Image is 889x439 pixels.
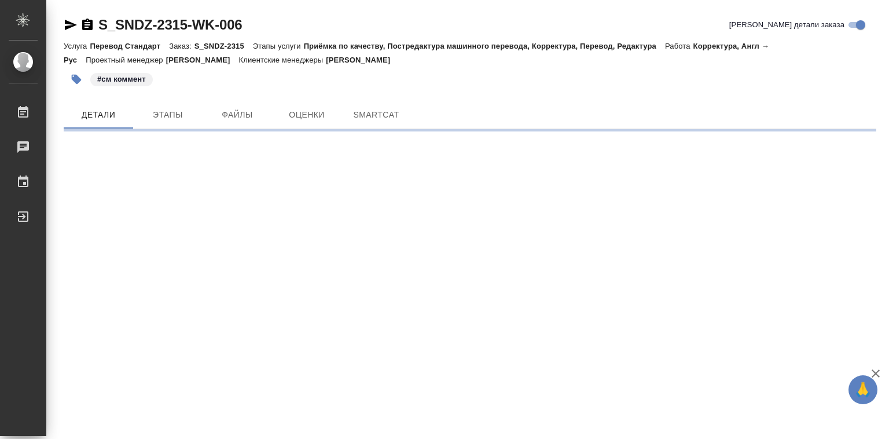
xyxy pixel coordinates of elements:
[89,74,154,83] span: см коммент
[98,17,242,32] a: S_SNDZ-2315-WK-006
[140,108,196,122] span: Этапы
[166,56,239,64] p: [PERSON_NAME]
[71,108,126,122] span: Детали
[64,42,90,50] p: Услуга
[86,56,166,64] p: Проектный менеджер
[169,42,194,50] p: Заказ:
[97,74,146,85] p: #см коммент
[194,42,253,50] p: S_SNDZ-2315
[210,108,265,122] span: Файлы
[729,19,844,31] span: [PERSON_NAME] детали заказа
[848,375,877,404] button: 🙏
[64,67,89,92] button: Добавить тэг
[326,56,399,64] p: [PERSON_NAME]
[239,56,326,64] p: Клиентские менеджеры
[253,42,304,50] p: Этапы услуги
[853,378,873,402] span: 🙏
[90,42,169,50] p: Перевод Стандарт
[64,18,78,32] button: Скопировать ссылку для ЯМессенджера
[279,108,335,122] span: Оценки
[665,42,693,50] p: Работа
[80,18,94,32] button: Скопировать ссылку
[348,108,404,122] span: SmartCat
[304,42,665,50] p: Приёмка по качеству, Постредактура машинного перевода, Корректура, Перевод, Редактура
